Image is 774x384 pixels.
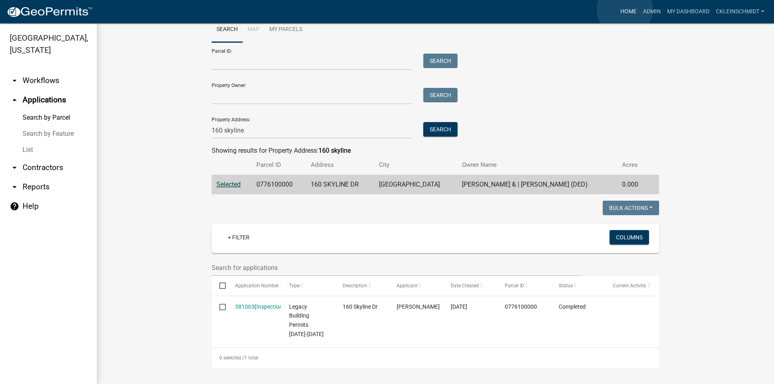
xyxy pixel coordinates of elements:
datatable-header-cell: Applicant [389,276,443,295]
span: Status [559,283,573,289]
a: Selected [216,181,241,188]
button: Search [423,122,458,137]
button: Search [423,54,458,68]
span: Description [343,283,367,289]
td: [PERSON_NAME] & | [PERSON_NAME] (DED) [457,175,617,195]
div: 1 total [212,348,659,368]
th: Parcel ID [252,156,306,174]
span: Applicant [397,283,418,289]
button: Search [423,88,458,102]
span: Date Created [451,283,479,289]
datatable-header-cell: Parcel ID [497,276,551,295]
a: 381063 [235,303,254,310]
span: Application Number [235,283,279,289]
td: 0776100000 [252,175,306,195]
datatable-header-cell: Select [212,276,227,295]
div: ( ) [235,302,274,311]
datatable-header-cell: Type [281,276,335,295]
button: Columns [610,230,649,245]
span: Type [289,283,300,289]
a: My Parcels [264,17,307,43]
div: Showing results for Property Address: [212,146,659,156]
i: arrow_drop_down [10,163,19,172]
datatable-header-cell: Current Activity [605,276,659,295]
span: Completed [559,303,586,310]
a: Home [617,4,640,19]
a: Inspections [256,303,285,310]
a: Admin [640,4,664,19]
span: Karie Ellwanger [397,303,440,310]
th: Acres [617,156,648,174]
i: arrow_drop_up [10,95,19,105]
th: Owner Name [457,156,617,174]
i: arrow_drop_down [10,182,19,192]
span: Legacy Building Permits 1993-2013 [289,303,324,337]
input: Search for applications [212,259,583,276]
datatable-header-cell: Status [551,276,605,295]
button: Bulk Actions [603,201,659,215]
i: arrow_drop_down [10,76,19,85]
i: help [10,201,19,211]
strong: 160 skyline [318,147,351,154]
datatable-header-cell: Application Number [227,276,281,295]
td: 160 SKYLINE DR [306,175,374,195]
a: My Dashboard [664,4,713,19]
datatable-header-cell: Description [335,276,389,295]
td: 0.000 [617,175,648,195]
th: Address [306,156,374,174]
span: 0 selected / [219,355,244,361]
a: + Filter [221,230,256,245]
datatable-header-cell: Date Created [443,276,497,295]
td: [GEOGRAPHIC_DATA] [374,175,458,195]
span: Current Activity [613,283,646,289]
span: 02/25/2025 [451,303,467,310]
a: Search [212,17,243,43]
span: 160 Skyline Dr [343,303,378,310]
a: ckleinschmidt [713,4,768,19]
th: City [374,156,458,174]
span: 0776100000 [505,303,537,310]
span: Parcel ID [505,283,524,289]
